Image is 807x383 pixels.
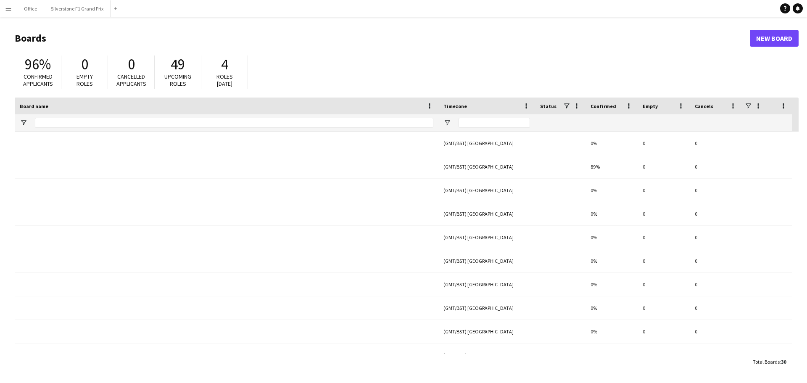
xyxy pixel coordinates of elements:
div: (GMT/BST) [GEOGRAPHIC_DATA] [438,155,535,178]
span: Status [540,103,556,109]
span: Empty [643,103,658,109]
div: (GMT/BST) [GEOGRAPHIC_DATA] [438,273,535,296]
span: Upcoming roles [164,73,191,87]
div: 0 [690,343,742,367]
div: 0 [638,226,690,249]
div: 0% [585,179,638,202]
div: 0% [585,320,638,343]
div: 0% [585,202,638,225]
div: 0 [690,179,742,202]
div: 0 [690,155,742,178]
button: Office [17,0,44,17]
div: 0 [638,132,690,155]
div: 0 [690,202,742,225]
button: Open Filter Menu [20,119,27,127]
div: 89% [585,155,638,178]
div: 0 [690,320,742,343]
span: Timezone [443,103,467,109]
span: Total Boards [753,359,780,365]
div: 0 [690,249,742,272]
span: 96% [25,55,51,74]
div: 0% [585,273,638,296]
div: 0% [585,249,638,272]
div: 0% [585,343,638,367]
button: Open Filter Menu [443,119,451,127]
span: Confirmed applicants [23,73,53,87]
h1: Boards [15,32,750,45]
span: 30 [781,359,786,365]
div: (GMT/BST) [GEOGRAPHIC_DATA] [438,296,535,320]
div: 0 [690,273,742,296]
div: (GMT/BST) [GEOGRAPHIC_DATA] [438,320,535,343]
div: 0 [638,343,690,367]
div: 0 [638,179,690,202]
span: Cancelled applicants [116,73,146,87]
div: (GMT/BST) [GEOGRAPHIC_DATA] [438,249,535,272]
div: 0 [638,249,690,272]
input: Timezone Filter Input [459,118,530,128]
input: Board name Filter Input [35,118,433,128]
div: 0 [638,273,690,296]
div: 0 [690,132,742,155]
div: (GMT/BST) [GEOGRAPHIC_DATA] [438,343,535,367]
div: 0 [690,226,742,249]
div: 0 [638,155,690,178]
span: Empty roles [76,73,93,87]
span: 49 [171,55,185,74]
span: Cancels [695,103,713,109]
div: (GMT/BST) [GEOGRAPHIC_DATA] [438,202,535,225]
span: Roles [DATE] [216,73,233,87]
span: Confirmed [591,103,616,109]
span: 4 [221,55,228,74]
span: Board name [20,103,48,109]
div: 0 [638,202,690,225]
div: : [753,354,786,370]
div: 0 [690,296,742,320]
div: (GMT/BST) [GEOGRAPHIC_DATA] [438,226,535,249]
button: Silverstone F1 Grand Prix [44,0,111,17]
span: 0 [81,55,88,74]
div: 0% [585,226,638,249]
div: (GMT/BST) [GEOGRAPHIC_DATA] [438,132,535,155]
div: 0% [585,132,638,155]
div: 0 [638,296,690,320]
div: 0% [585,296,638,320]
span: 0 [128,55,135,74]
a: New Board [750,30,799,47]
div: (GMT/BST) [GEOGRAPHIC_DATA] [438,179,535,202]
div: 0 [638,320,690,343]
